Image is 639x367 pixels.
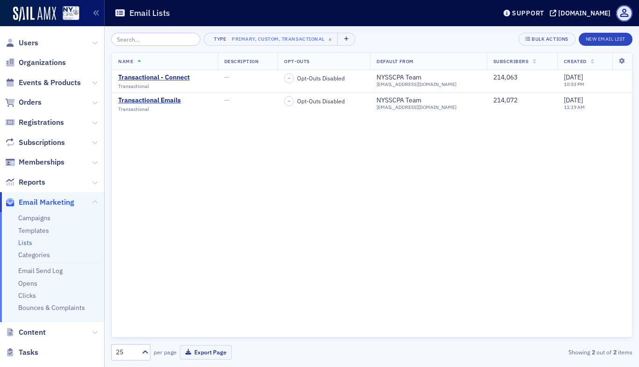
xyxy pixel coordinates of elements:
[376,81,456,87] div: [EMAIL_ADDRESS][DOMAIN_NAME]
[116,347,136,357] div: 25
[19,177,45,187] span: Reports
[493,73,518,81] span: 214,063
[512,9,544,17] div: Support
[5,58,66,68] a: Organizations
[129,7,170,19] h1: Email Lists
[579,33,632,46] button: New Email List
[611,348,618,356] strong: 2
[590,348,596,356] strong: 2
[18,226,49,235] a: Templates
[5,327,46,338] a: Content
[288,75,291,81] span: –
[518,33,575,46] button: Bulk Actions
[5,117,64,128] a: Registrations
[19,38,38,48] span: Users
[118,106,149,112] span: Transactional
[5,38,38,48] a: Users
[180,345,232,360] button: Export Page
[297,98,345,105] span: Opt-Outs Disabled
[376,58,413,65] span: Default From
[18,291,36,300] a: Clicks
[118,58,133,65] span: Name
[284,58,309,65] span: Opt-Outs
[19,97,42,108] span: Orders
[376,96,456,105] div: NYSSCPA Team
[5,157,64,167] a: Memberships
[5,78,81,88] a: Events & Products
[564,81,584,87] time: 10:53 PM
[19,347,38,358] span: Tasks
[118,73,190,82] a: Transactional - Connect
[19,117,64,128] span: Registrations
[493,96,518,104] span: 214,072
[13,7,56,22] img: SailAMX
[5,347,38,358] a: Tasks
[19,197,74,208] span: Email Marketing
[616,5,632,22] span: Profile
[18,214,50,222] a: Campaigns
[579,34,632,43] a: New Email List
[297,75,345,82] span: Opt-Outs Disabled
[558,9,611,17] div: [DOMAIN_NAME]
[204,33,338,46] button: TypePrimary, Custom, Transactional×
[5,137,65,148] a: Subscriptions
[564,104,585,110] time: 11:19 AM
[18,266,63,275] a: Email Send Log
[19,157,64,167] span: Memberships
[493,58,529,65] span: Subscribers
[19,58,66,68] span: Organizations
[564,96,583,104] span: [DATE]
[19,78,81,88] span: Events & Products
[224,73,229,81] span: —
[154,348,177,356] label: per page
[224,96,229,104] span: —
[118,83,149,89] span: Transactional
[111,33,200,46] input: Search…
[19,327,46,338] span: Content
[118,96,181,105] a: Transactional Emails
[18,279,37,288] a: Opens
[18,238,32,247] a: Lists
[5,177,45,187] a: Reports
[564,58,587,65] span: Created
[18,251,50,259] a: Categories
[550,10,614,16] button: [DOMAIN_NAME]
[5,97,42,108] a: Orders
[288,98,291,104] span: –
[19,137,65,148] span: Subscriptions
[376,73,456,82] div: NYSSCPA Team
[63,6,79,21] img: SailAMX
[376,104,456,110] div: [EMAIL_ADDRESS][DOMAIN_NAME]
[18,303,85,312] a: Bounces & Complaints
[56,6,79,22] a: View Homepage
[211,36,230,42] div: Type
[326,35,334,43] span: ×
[564,73,583,81] span: [DATE]
[465,348,632,356] div: Showing out of items
[224,58,259,65] span: Description
[532,36,568,42] div: Bulk Actions
[232,35,325,44] div: Primary, Custom, Transactional
[5,197,74,208] a: Email Marketing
